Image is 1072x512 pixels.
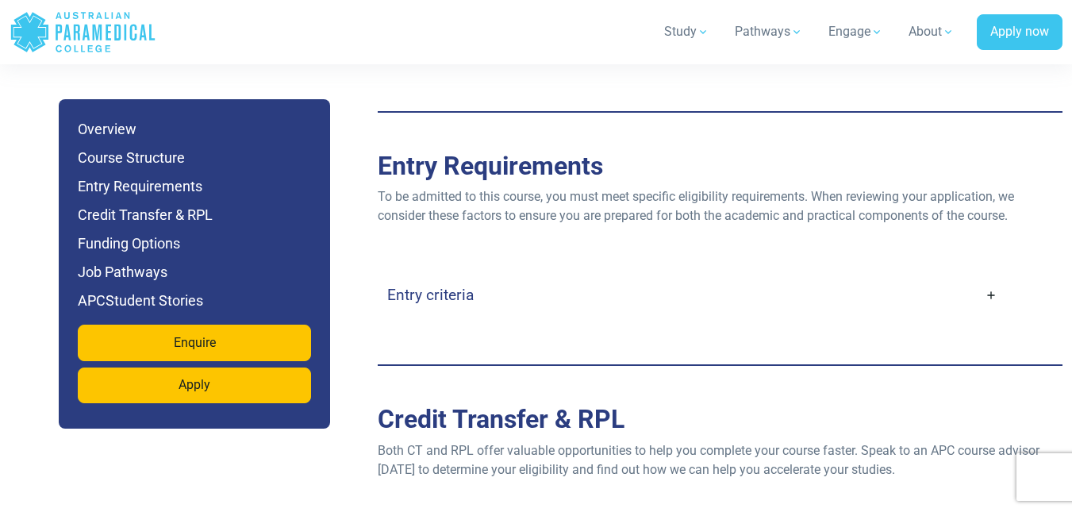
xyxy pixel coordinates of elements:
[899,10,964,54] a: About
[378,151,1062,181] h2: Entry Requirements
[725,10,813,54] a: Pathways
[378,187,1062,225] p: To be admitted to this course, you must meet specific eligibility requirements. When reviewing yo...
[378,441,1062,479] p: Both CT and RPL offer valuable opportunities to help you complete your course faster. Speak to an...
[977,14,1062,51] a: Apply now
[387,276,997,314] a: Entry criteria
[819,10,893,54] a: Engage
[655,10,719,54] a: Study
[378,404,1062,434] h2: Credit Transfer & RPL
[10,6,156,58] a: Australian Paramedical College
[387,286,474,304] h4: Entry criteria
